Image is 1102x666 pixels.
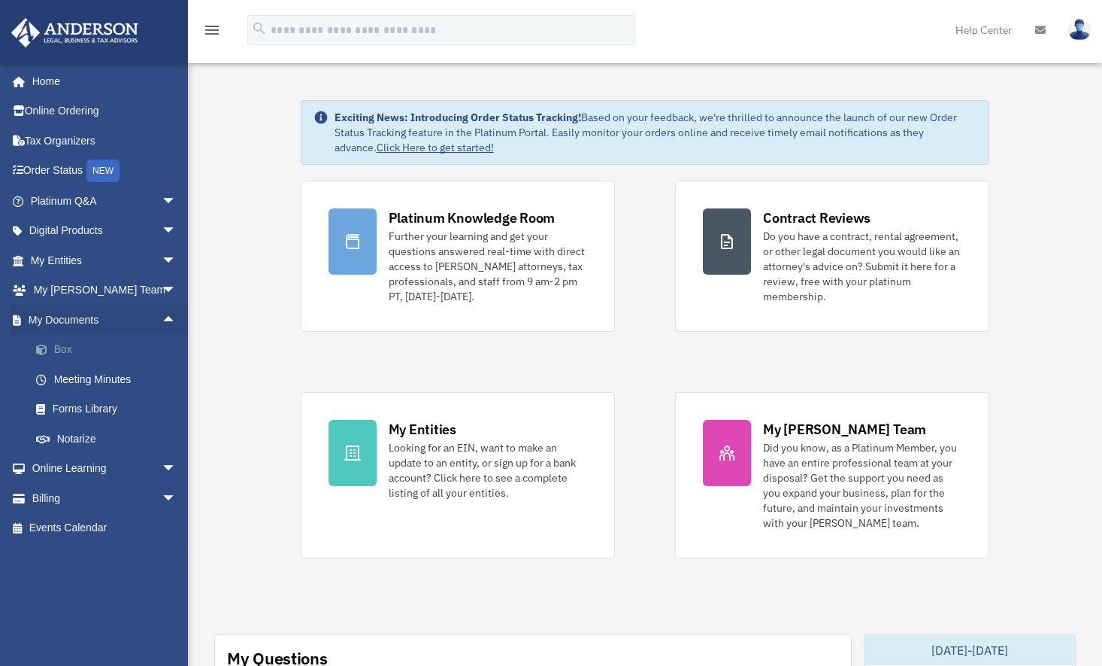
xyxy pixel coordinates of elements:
a: Meeting Minutes [21,364,199,394]
a: My Entities Looking for an EIN, want to make an update to an entity, or sign up for a bank accoun... [301,392,615,558]
div: Based on your feedback, we're thrilled to announce the launch of our new Order Status Tracking fe... [335,110,977,155]
div: Contract Reviews [763,208,870,227]
a: Events Calendar [11,513,199,543]
strong: Exciting News: Introducing Order Status Tracking! [335,111,581,124]
div: My Entities [389,420,456,439]
div: NEW [86,160,120,182]
span: arrow_drop_down [162,454,192,485]
span: arrow_drop_down [162,245,192,276]
div: [DATE]-[DATE] [864,635,1076,665]
a: Tax Organizers [11,126,199,156]
a: Notarize [21,424,199,454]
a: Platinum Q&Aarrow_drop_down [11,186,199,216]
a: Online Ordering [11,96,199,126]
a: My [PERSON_NAME] Teamarrow_drop_down [11,275,199,306]
a: Box [21,335,199,365]
a: Contract Reviews Do you have a contract, rental agreement, or other legal document you would like... [675,181,989,332]
i: menu [203,21,221,39]
img: User Pic [1068,19,1091,41]
div: My [PERSON_NAME] Team [763,420,926,439]
img: Anderson Advisors Platinum Portal [7,18,143,47]
a: Click Here to get started! [377,141,494,154]
a: menu [203,26,221,39]
a: Home [11,66,192,96]
a: Billingarrow_drop_down [11,483,199,513]
span: arrow_drop_down [162,186,192,217]
div: Did you know, as a Platinum Member, you have an entire professional team at your disposal? Get th... [763,440,961,531]
span: arrow_drop_up [162,305,192,336]
a: Forms Library [21,394,199,424]
a: My [PERSON_NAME] Team Did you know, as a Platinum Member, you have an entire professional team at... [675,392,989,558]
div: Further your learning and get your questions answered real-time with direct access to [PERSON_NAM... [389,229,587,304]
a: Digital Productsarrow_drop_down [11,216,199,246]
span: arrow_drop_down [162,483,192,514]
span: arrow_drop_down [162,216,192,247]
a: My Entitiesarrow_drop_down [11,245,199,275]
a: Online Learningarrow_drop_down [11,454,199,484]
a: Order StatusNEW [11,156,199,187]
span: arrow_drop_down [162,275,192,306]
div: Looking for an EIN, want to make an update to an entity, or sign up for a bank account? Click her... [389,440,587,500]
div: Do you have a contract, rental agreement, or other legal document you would like an attorney's ad... [763,229,961,304]
a: My Documentsarrow_drop_up [11,305,199,335]
div: Platinum Knowledge Room [389,208,556,227]
a: Platinum Knowledge Room Further your learning and get your questions answered real-time with dire... [301,181,615,332]
i: search [251,20,268,37]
